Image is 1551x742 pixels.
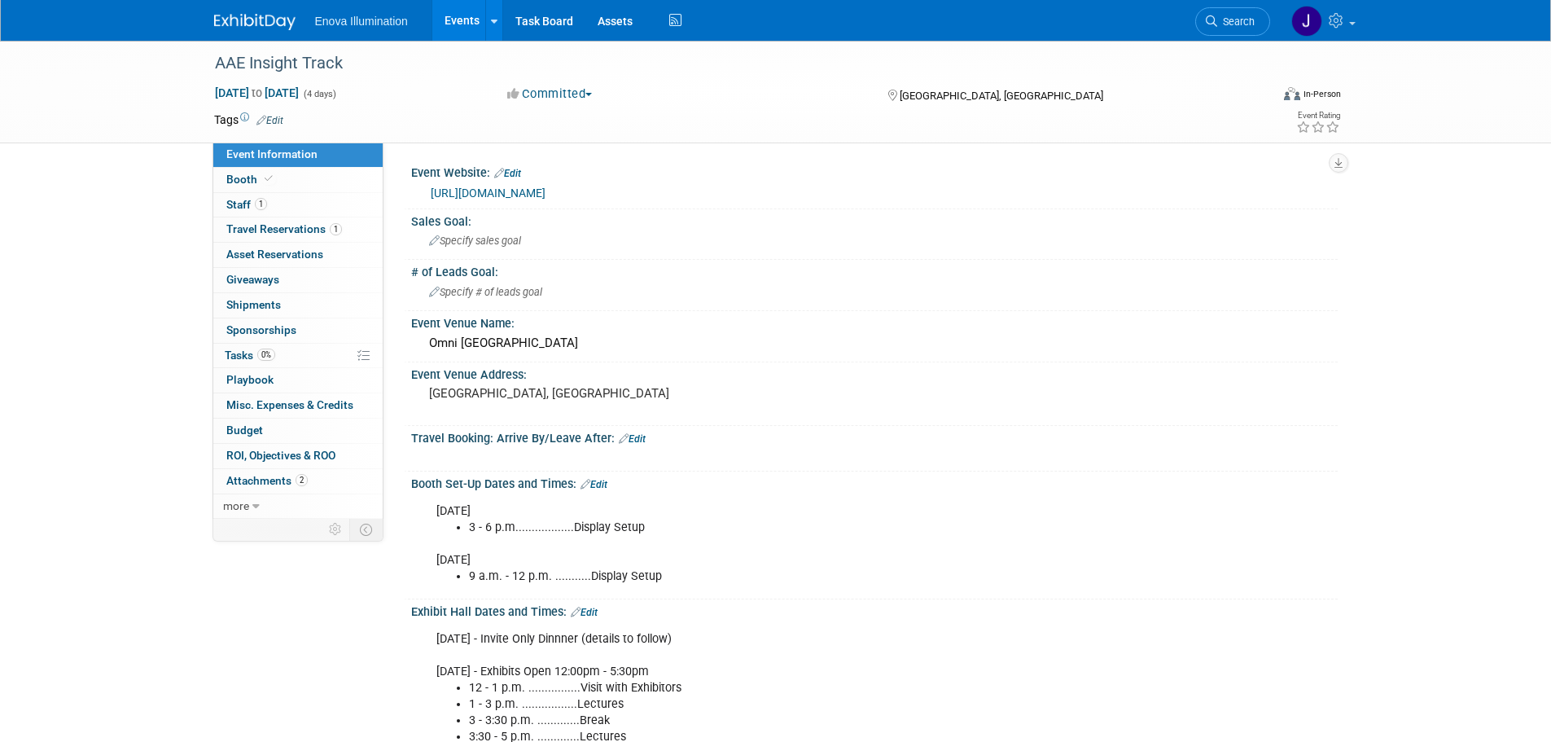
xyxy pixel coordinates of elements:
img: Janelle Tlusty [1291,6,1322,37]
span: Enova Illumination [315,15,408,28]
a: Giveaways [213,268,383,292]
div: In-Person [1303,88,1341,100]
div: Event Venue Name: [411,311,1338,331]
button: Committed [502,86,598,103]
span: 1 [330,223,342,235]
a: Budget [213,419,383,443]
span: 0% [257,349,275,361]
a: Edit [581,479,607,490]
a: Search [1195,7,1270,36]
span: Travel Reservations [226,222,342,235]
img: Format-Inperson.png [1284,87,1300,100]
li: 9 a.m. - 12 p.m. ...........Display Setup [469,569,1149,585]
img: ExhibitDay [214,14,296,30]
span: 2 [296,474,308,486]
div: # of Leads Goal: [411,260,1338,280]
td: Personalize Event Tab Strip [322,519,350,540]
span: Specify # of leads goal [429,286,542,298]
div: Exhibit Hall Dates and Times: [411,599,1338,621]
a: Event Information [213,143,383,167]
li: 12 - 1 p.m. ................Visit with Exhibitors [469,680,1149,696]
span: Booth [226,173,276,186]
span: Playbook [226,373,274,386]
span: Asset Reservations [226,248,323,261]
td: Tags [214,112,283,128]
a: Misc. Expenses & Credits [213,393,383,418]
span: Event Information [226,147,318,160]
span: [GEOGRAPHIC_DATA], [GEOGRAPHIC_DATA] [900,90,1103,102]
a: Edit [256,115,283,126]
li: 3 - 6 p.m..................Display Setup [469,520,1149,536]
span: Sponsorships [226,323,296,336]
span: ROI, Objectives & ROO [226,449,335,462]
a: Edit [619,433,646,445]
a: Travel Reservations1 [213,217,383,242]
span: (4 days) [302,89,336,99]
span: more [223,499,249,512]
div: Sales Goal: [411,209,1338,230]
span: Misc. Expenses & Credits [226,398,353,411]
span: Attachments [226,474,308,487]
div: AAE Insight Track [209,49,1246,78]
pre: [GEOGRAPHIC_DATA], [GEOGRAPHIC_DATA] [429,386,779,401]
a: Edit [571,607,598,618]
li: 1 - 3 p.m. .................Lectures [469,696,1149,713]
a: Attachments2 [213,469,383,494]
div: Event Website: [411,160,1338,182]
span: Shipments [226,298,281,311]
a: [URL][DOMAIN_NAME] [431,187,545,200]
div: Event Rating [1296,112,1340,120]
span: Tasks [225,349,275,362]
a: Playbook [213,368,383,393]
li: 3 - 3:30 p.m. .............Break [469,713,1149,729]
i: Booth reservation complete [265,174,273,183]
a: Sponsorships [213,318,383,343]
span: [DATE] [DATE] [214,86,300,100]
span: Specify sales goal [429,235,521,247]
div: Travel Booking: Arrive By/Leave After: [411,426,1338,447]
span: 1 [255,198,267,210]
a: more [213,494,383,519]
div: Event Venue Address: [411,362,1338,383]
a: Staff1 [213,193,383,217]
div: Event Format [1174,85,1342,109]
span: Budget [226,424,263,437]
a: Shipments [213,293,383,318]
span: Giveaways [226,273,279,286]
span: to [249,86,265,99]
a: Tasks0% [213,344,383,368]
div: Booth Set-Up Dates and Times: [411,472,1338,493]
a: Asset Reservations [213,243,383,267]
a: Booth [213,168,383,192]
div: Omni [GEOGRAPHIC_DATA] [423,331,1325,356]
td: Toggle Event Tabs [349,519,383,540]
div: [DATE] [DATE] [425,495,1159,593]
span: Search [1217,15,1255,28]
a: ROI, Objectives & ROO [213,444,383,468]
span: Staff [226,198,267,211]
a: Edit [494,168,521,179]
